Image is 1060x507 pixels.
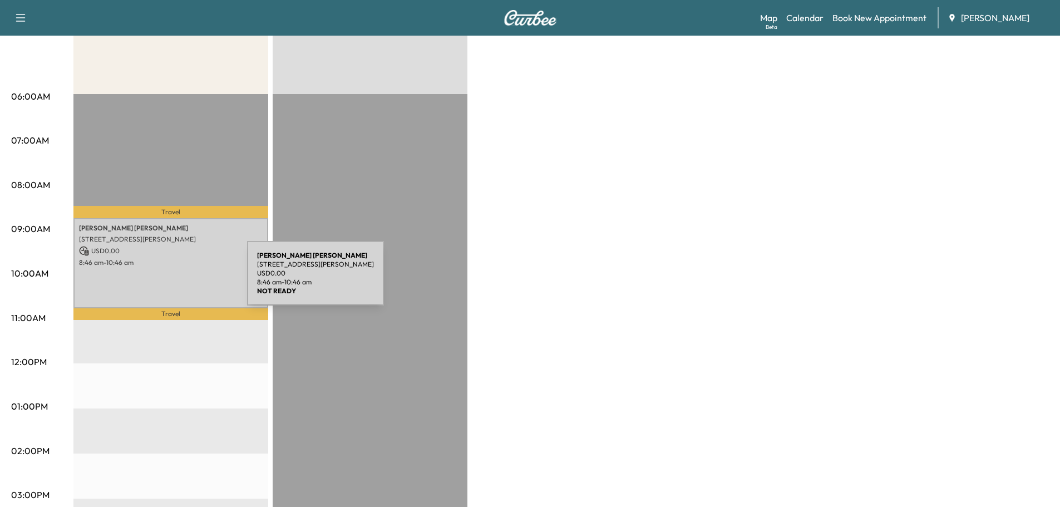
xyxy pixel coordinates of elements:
p: 01:00PM [11,400,48,413]
p: 03:00PM [11,488,50,501]
p: 06:00AM [11,90,50,103]
p: 07:00AM [11,134,49,147]
p: 12:00PM [11,355,47,368]
img: Curbee Logo [504,10,557,26]
p: [STREET_ADDRESS][PERSON_NAME] [257,260,374,269]
p: 8:46 am - 10:46 am [79,258,263,267]
p: 09:00AM [11,222,50,235]
p: USD 0.00 [79,246,263,256]
p: 08:00AM [11,178,50,191]
b: NOT READY [257,287,296,295]
a: Book New Appointment [832,11,926,24]
p: [PERSON_NAME] [PERSON_NAME] [79,224,263,233]
b: [PERSON_NAME] [PERSON_NAME] [257,251,367,259]
a: MapBeta [760,11,777,24]
p: USD 0.00 [257,269,374,278]
p: Travel [73,206,268,218]
div: Beta [766,23,777,31]
p: [STREET_ADDRESS][PERSON_NAME] [79,235,263,244]
span: [PERSON_NAME] [961,11,1029,24]
a: Calendar [786,11,824,24]
p: 10:00AM [11,267,48,280]
p: 11:00AM [11,311,46,324]
p: 8:46 am - 10:46 am [257,278,374,287]
p: Travel [73,308,268,321]
p: 02:00PM [11,444,50,457]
